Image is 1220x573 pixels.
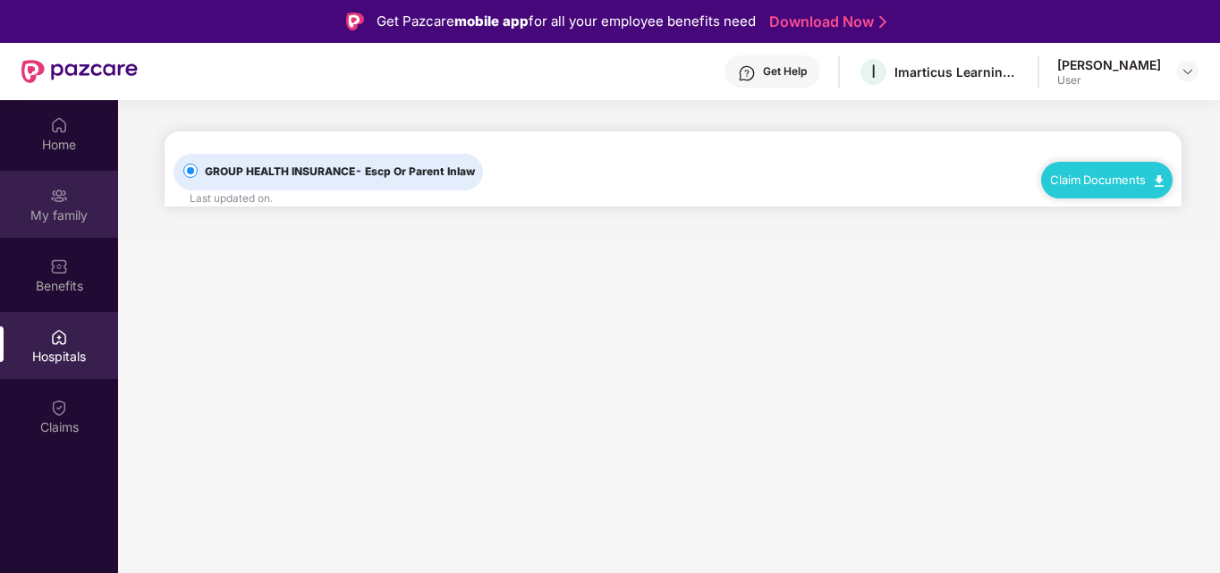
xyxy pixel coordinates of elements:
[377,11,756,32] div: Get Pazcare for all your employee benefits need
[1050,173,1164,187] a: Claim Documents
[346,13,364,30] img: Logo
[50,399,68,417] img: svg+xml;base64,PHN2ZyBpZD0iQ2xhaW0iIHhtbG5zPSJodHRwOi8vd3d3LnczLm9yZy8yMDAwL3N2ZyIgd2lkdGg9IjIwIi...
[454,13,529,29] strong: mobile app
[1057,73,1161,88] div: User
[769,13,881,31] a: Download Now
[50,187,68,205] img: svg+xml;base64,PHN2ZyB3aWR0aD0iMjAiIGhlaWdodD0iMjAiIHZpZXdCb3g9IjAgMCAyMCAyMCIgZmlsbD0ibm9uZSIgeG...
[198,164,482,181] span: GROUP HEALTH INSURANCE
[871,61,876,82] span: I
[1155,175,1164,187] img: svg+xml;base64,PHN2ZyB4bWxucz0iaHR0cDovL3d3dy53My5vcmcvMjAwMC9zdmciIHdpZHRoPSIxMC40IiBoZWlnaHQ9Ij...
[763,64,807,79] div: Get Help
[738,64,756,82] img: svg+xml;base64,PHN2ZyBpZD0iSGVscC0zMngzMiIgeG1sbnM9Imh0dHA6Ly93d3cudzMub3JnLzIwMDAvc3ZnIiB3aWR0aD...
[1057,56,1161,73] div: [PERSON_NAME]
[894,63,1020,80] div: Imarticus Learning Private Limited
[1181,64,1195,79] img: svg+xml;base64,PHN2ZyBpZD0iRHJvcGRvd24tMzJ4MzIiIHhtbG5zPSJodHRwOi8vd3d3LnczLm9yZy8yMDAwL3N2ZyIgd2...
[50,328,68,346] img: svg+xml;base64,PHN2ZyBpZD0iSG9zcGl0YWxzIiB4bWxucz0iaHR0cDovL3d3dy53My5vcmcvMjAwMC9zdmciIHdpZHRoPS...
[21,60,138,83] img: New Pazcare Logo
[50,116,68,134] img: svg+xml;base64,PHN2ZyBpZD0iSG9tZSIgeG1sbnM9Imh0dHA6Ly93d3cudzMub3JnLzIwMDAvc3ZnIiB3aWR0aD0iMjAiIG...
[355,164,475,178] span: - Escp Or Parent Inlaw
[50,257,68,275] img: svg+xml;base64,PHN2ZyBpZD0iQmVuZWZpdHMiIHhtbG5zPSJodHRwOi8vd3d3LnczLm9yZy8yMDAwL3N2ZyIgd2lkdGg9Ij...
[879,13,886,31] img: Stroke
[190,190,273,207] div: Last updated on .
